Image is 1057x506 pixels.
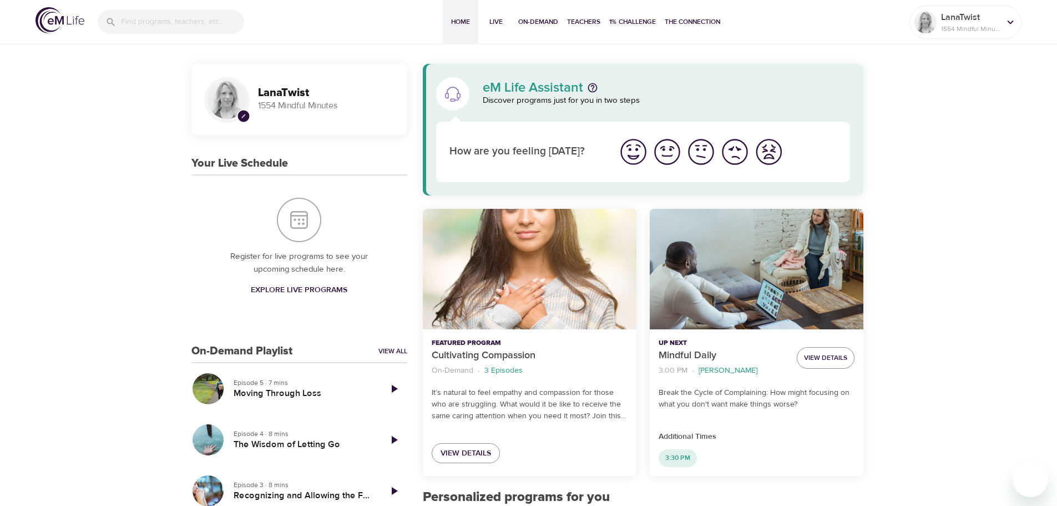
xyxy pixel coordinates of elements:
img: good [652,137,682,167]
p: Additional Times [659,431,854,443]
p: Break the Cycle of Complaining: How might focusing on what you don't want make things worse? [659,387,854,410]
a: View Details [432,443,500,464]
button: I'm feeling good [650,135,684,169]
h3: Your Live Schedule [191,157,288,170]
li: · [692,363,694,378]
img: bad [720,137,750,167]
h5: Moving Through Loss [234,388,372,399]
p: Episode 4 · 8 mins [234,429,372,439]
button: Moving Through Loss [191,372,225,405]
button: View Details [797,347,854,369]
p: On-Demand [432,365,473,377]
p: 1554 Mindful Minutes [941,24,1000,34]
p: It’s natural to feel empathy and compassion for those who are struggling. What would it be like t... [432,387,628,422]
a: Play Episode [381,427,407,453]
p: LanaTwist [941,11,1000,24]
p: 3:00 PM [659,365,687,377]
span: View Details [441,447,491,460]
span: The Connection [665,16,720,28]
span: View Details [804,352,847,364]
p: How are you feeling [DATE]? [449,144,603,160]
h5: Recognizing and Allowing the Feelings of Loss [234,490,372,502]
button: The Wisdom of Letting Go [191,423,225,457]
img: Remy Sharp [914,11,937,33]
img: ok [686,137,716,167]
nav: breadcrumb [432,363,628,378]
img: Your Live Schedule [277,198,321,242]
p: Mindful Daily [659,348,788,363]
p: Up Next [659,338,788,348]
span: Explore Live Programs [251,283,347,297]
p: Episode 5 · 7 mins [234,378,372,388]
div: 3:30 PM [659,449,697,467]
p: Register for live programs to see your upcoming schedule here. [214,251,385,275]
button: I'm feeling great [616,135,650,169]
button: Cultivating Compassion [423,209,636,329]
h3: On-Demand Playlist [191,345,292,358]
iframe: Button to launch messaging window [1013,462,1048,497]
a: Explore Live Programs [246,280,352,300]
img: great [618,137,649,167]
a: Play Episode [381,375,407,402]
span: Live [483,16,509,28]
h3: LanaTwist [258,87,394,99]
span: Home [447,16,474,28]
span: On-Demand [518,16,558,28]
button: I'm feeling ok [684,135,718,169]
span: 3:30 PM [659,453,697,463]
li: · [478,363,480,378]
img: worst [753,137,784,167]
a: View All [378,347,407,356]
nav: breadcrumb [659,363,788,378]
button: I'm feeling bad [718,135,752,169]
button: I'm feeling worst [752,135,786,169]
span: Teachers [567,16,600,28]
p: Featured Program [432,338,628,348]
p: Cultivating Compassion [432,348,628,363]
input: Find programs, teachers, etc... [121,10,244,34]
p: Discover programs just for you in two steps [483,94,851,107]
button: Mindful Daily [650,209,863,329]
span: 1% Challenge [609,16,656,28]
a: Play Episode [381,478,407,504]
p: 1554 Mindful Minutes [258,99,394,112]
p: [PERSON_NAME] [699,365,757,377]
p: Episode 3 · 8 mins [234,480,372,490]
img: eM Life Assistant [444,85,462,103]
img: Remy Sharp [208,80,246,119]
img: logo [36,7,84,33]
p: eM Life Assistant [483,81,583,94]
h5: The Wisdom of Letting Go [234,439,372,450]
h2: Personalized programs for you [423,489,864,505]
p: 3 Episodes [484,365,523,377]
